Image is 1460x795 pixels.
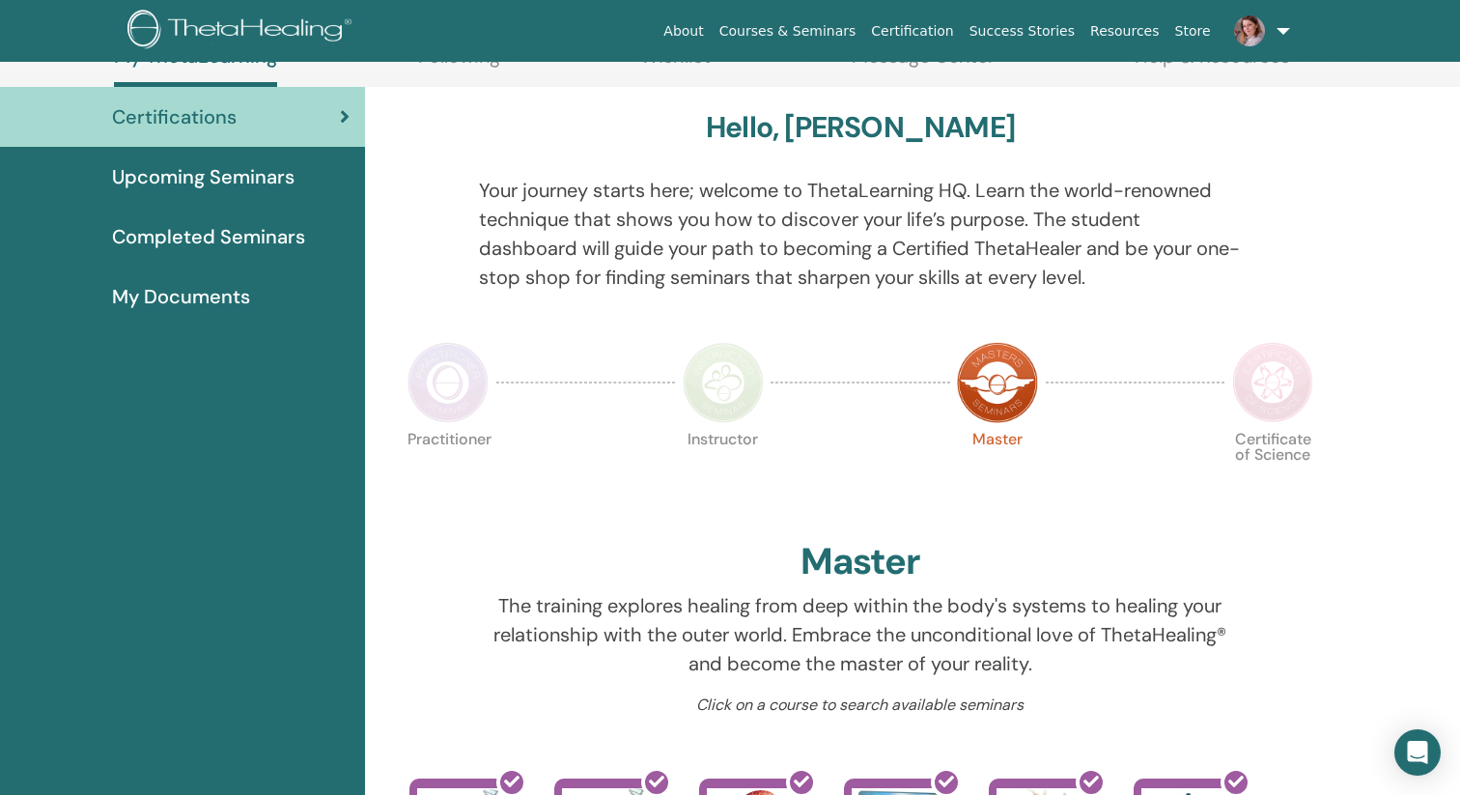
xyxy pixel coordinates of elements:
[1167,14,1219,49] a: Store
[683,342,764,423] img: Instructor
[1232,432,1313,513] p: Certificate of Science
[1234,15,1265,46] img: default.jpg
[1394,729,1441,776] div: Open Intercom Messenger
[479,591,1242,678] p: The training explores healing from deep within the body's systems to healing your relationship wi...
[407,432,489,513] p: Practitioner
[1232,342,1313,423] img: Certificate of Science
[706,110,1015,145] h3: Hello, [PERSON_NAME]
[712,14,864,49] a: Courses & Seminars
[112,162,295,191] span: Upcoming Seminars
[800,540,920,584] h2: Master
[479,176,1242,292] p: Your journey starts here; welcome to ThetaLearning HQ. Learn the world-renowned technique that sh...
[112,282,250,311] span: My Documents
[852,44,995,82] a: Message Center
[112,102,237,131] span: Certifications
[127,10,358,53] img: logo.png
[418,44,500,82] a: Following
[957,432,1038,513] p: Master
[962,14,1082,49] a: Success Stories
[112,222,305,251] span: Completed Seminars
[407,342,489,423] img: Practitioner
[114,44,277,87] a: My ThetaLearning
[683,432,764,513] p: Instructor
[1082,14,1167,49] a: Resources
[863,14,961,49] a: Certification
[479,694,1242,717] p: Click on a course to search available seminars
[640,44,711,82] a: Wishlist
[656,14,711,49] a: About
[1135,44,1290,82] a: Help & Resources
[957,342,1038,423] img: Master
